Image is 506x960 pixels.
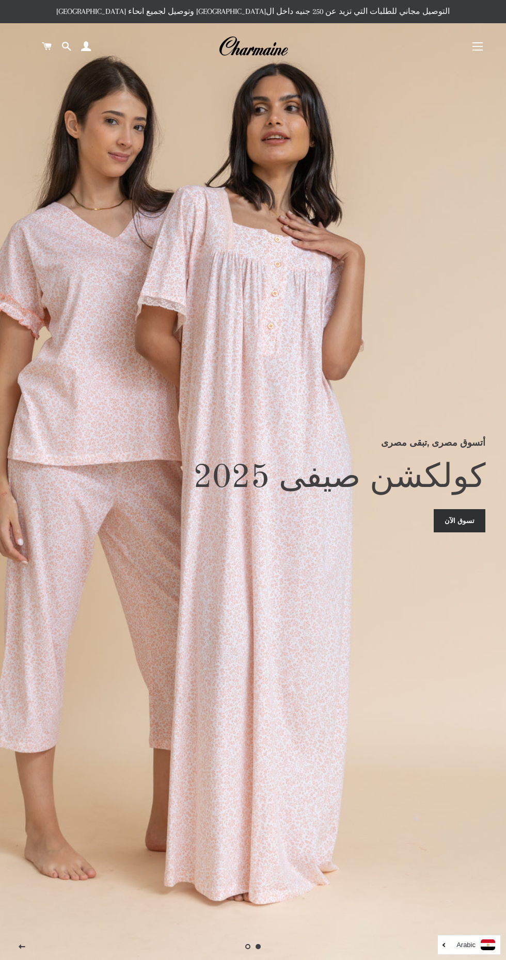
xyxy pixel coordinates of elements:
img: Charmaine Egypt [218,35,288,58]
a: تسوق الآن [434,509,485,532]
i: Arabic [456,941,476,948]
button: الصفحه التالية [472,934,498,960]
p: أتسوق مصرى ,تبقى مصرى [21,435,486,450]
button: الصفحه السابقة [9,934,35,960]
a: تحميل الصور 2 [243,941,253,952]
a: Arabic [443,939,495,950]
h2: كولكشن صيفى 2025 [21,458,486,499]
a: الصفحه 1current [253,941,263,952]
